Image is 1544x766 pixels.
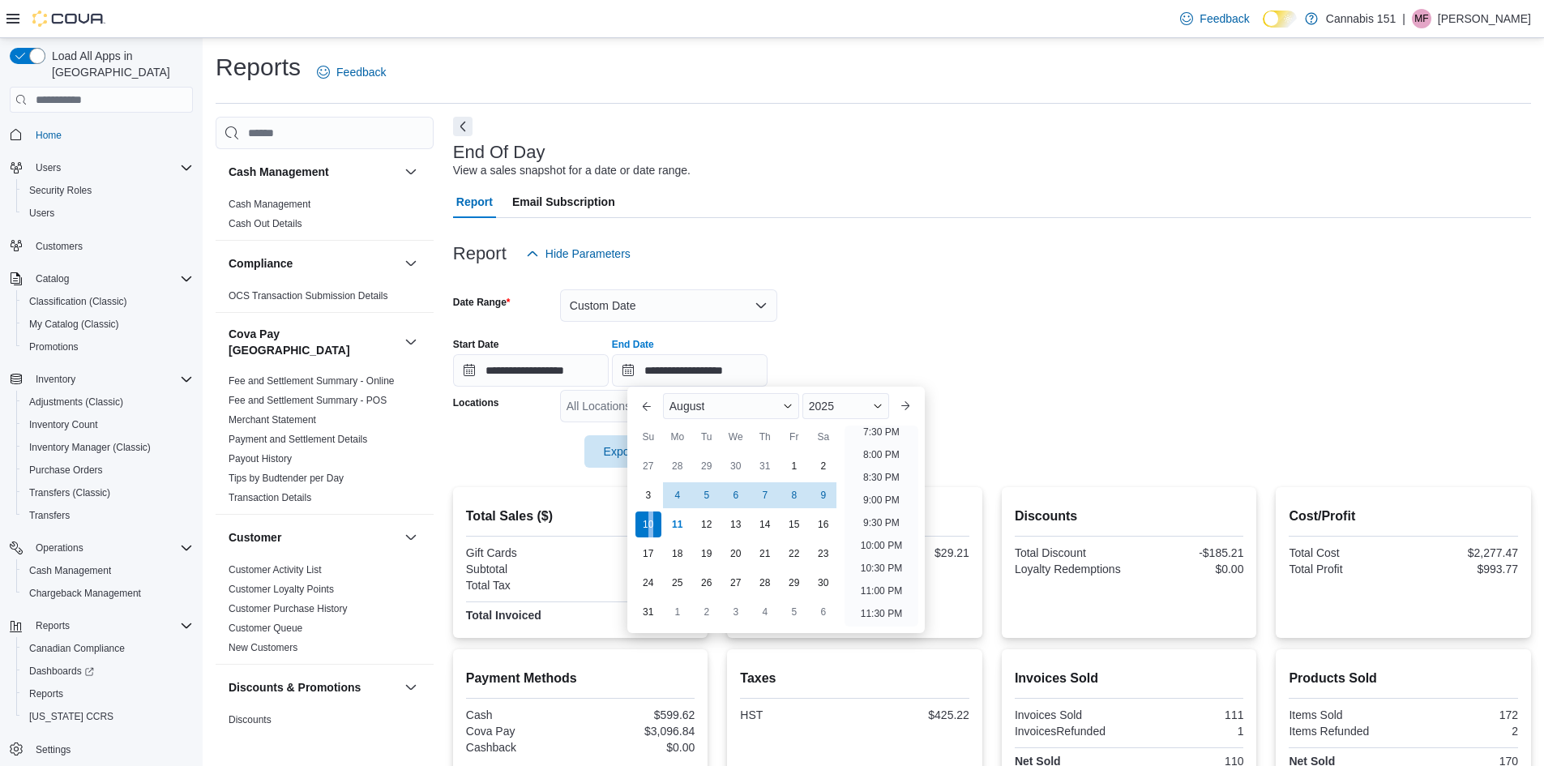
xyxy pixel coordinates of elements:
div: $993.77 [1407,563,1518,576]
button: Classification (Classic) [16,290,199,313]
div: day-25 [665,570,691,596]
a: Home [29,126,68,145]
span: Cash Management [229,198,310,211]
div: $0.00 [1132,563,1243,576]
label: Start Date [453,338,499,351]
li: 8:30 PM [857,468,906,487]
div: Invoices Sold [1015,708,1126,721]
div: Michael Fronte [1412,9,1431,28]
span: Chargeback Management [29,587,141,600]
span: 2025 [809,400,834,413]
div: day-4 [752,599,778,625]
div: $599.62 [584,708,695,721]
span: Hide Parameters [545,246,631,262]
div: day-5 [694,482,720,508]
div: Su [635,424,661,450]
div: Mo [665,424,691,450]
span: Customer Purchase History [229,602,348,615]
span: Reports [23,684,193,704]
span: Classification (Classic) [23,292,193,311]
a: Customers [29,237,89,256]
a: [US_STATE] CCRS [23,707,120,726]
a: Fee and Settlement Summary - POS [229,395,387,406]
div: day-12 [694,511,720,537]
button: [US_STATE] CCRS [16,705,199,728]
img: Cova [32,11,105,27]
a: Inventory Count [23,415,105,434]
div: InvoicesRefunded [1015,725,1126,738]
div: day-30 [810,570,836,596]
div: Total Cost [1289,546,1400,559]
span: Transfers [29,509,70,522]
li: 8:00 PM [857,445,906,464]
div: $0.00 [584,741,695,754]
a: Cash Management [229,199,310,210]
span: Users [29,158,193,178]
div: day-10 [635,511,661,537]
span: Export [594,435,665,468]
span: Operations [36,541,83,554]
button: Operations [29,538,90,558]
span: Settings [36,743,71,756]
a: Fee and Settlement Summary - Online [229,375,395,387]
div: day-18 [665,541,691,567]
div: 2 [1407,725,1518,738]
span: Fee and Settlement Summary - POS [229,394,387,407]
span: Feedback [336,64,386,80]
button: Previous Month [634,393,660,419]
a: New Customers [229,642,297,653]
span: Users [36,161,61,174]
button: Inventory [3,368,199,391]
span: Catalog [36,272,69,285]
input: Dark Mode [1263,11,1297,28]
div: Cash Management [216,195,434,240]
span: [US_STATE] CCRS [29,710,113,723]
div: day-11 [665,511,691,537]
div: day-2 [694,599,720,625]
li: 10:30 PM [854,558,909,578]
button: Cova Pay [GEOGRAPHIC_DATA] [401,332,421,352]
a: Dashboards [23,661,101,681]
span: Users [23,203,193,223]
span: Users [29,207,54,220]
div: Button. Open the month selector. August is currently selected. [663,393,799,419]
span: Cash Out Details [229,217,302,230]
a: Promotions [23,337,85,357]
span: Dashboards [23,661,193,681]
ul: Time [845,426,918,627]
span: OCS Transaction Submission Details [229,289,388,302]
a: Canadian Compliance [23,639,131,658]
button: Transfers [16,504,199,527]
div: Button. Open the year selector. 2025 is currently selected. [802,393,889,419]
span: Reports [29,616,193,635]
li: 11:00 PM [854,581,909,601]
div: Cova Pay [GEOGRAPHIC_DATA] [216,371,434,514]
div: Items Sold [1289,708,1400,721]
button: Canadian Compliance [16,637,199,660]
span: Payout History [229,452,292,465]
button: Next month [892,393,918,419]
span: My Catalog (Classic) [23,315,193,334]
div: HST [740,708,851,721]
div: Total Discount [1015,546,1126,559]
span: Customer Loyalty Points [229,583,334,596]
span: Operations [29,538,193,558]
span: Feedback [1200,11,1249,27]
div: day-14 [752,511,778,537]
div: $0.00 [584,546,695,559]
button: Reports [29,616,76,635]
div: 172 [1407,708,1518,721]
h3: Customer [229,529,281,546]
div: We [723,424,749,450]
label: Date Range [453,296,511,309]
button: Customer [229,529,398,546]
h2: Products Sold [1289,669,1518,688]
span: Transfers (Classic) [29,486,110,499]
div: $29.21 [858,546,969,559]
li: 9:30 PM [857,513,906,533]
a: Settings [29,740,77,760]
div: day-16 [810,511,836,537]
div: View a sales snapshot for a date or date range. [453,162,691,179]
